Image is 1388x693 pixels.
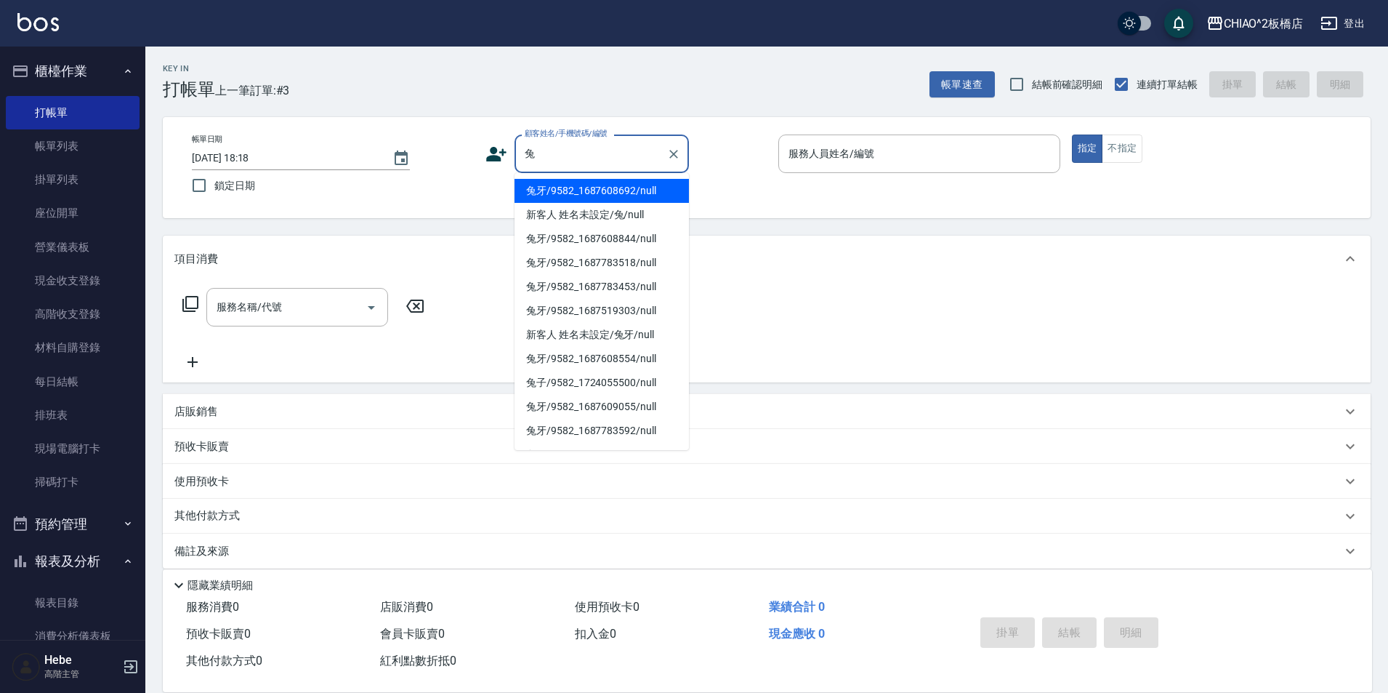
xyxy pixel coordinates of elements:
[163,429,1371,464] div: 預收卡販賣
[515,323,689,347] li: 新客人 姓名未設定/兔牙/null
[1137,77,1198,92] span: 連續打單結帳
[1164,9,1193,38] button: save
[360,296,383,319] button: Open
[1072,135,1103,163] button: 指定
[186,654,262,668] span: 其他付款方式 0
[6,398,140,432] a: 排班表
[515,275,689,299] li: 兔牙/9582_1687783453/null
[163,534,1371,569] div: 備註及來源
[174,252,218,267] p: 項目消費
[6,297,140,331] a: 高階收支登錄
[515,419,689,443] li: 兔牙/9582_1687783592/null
[6,264,140,297] a: 現金收支登錄
[1315,10,1371,37] button: 登出
[12,652,41,681] img: Person
[163,499,1371,534] div: 其他付款方式
[174,404,218,420] p: 店販銷售
[769,600,825,614] span: 業績合計 0
[174,508,247,524] p: 其他付款方式
[192,134,222,145] label: 帳單日期
[515,251,689,275] li: 兔牙/9582_1687783518/null
[186,600,239,614] span: 服務消費 0
[6,586,140,620] a: 報表目錄
[6,231,140,264] a: 營業儀表板
[380,627,445,641] span: 會員卡販賣 0
[163,394,1371,429] div: 店販銷售
[1102,135,1142,163] button: 不指定
[575,627,616,641] span: 扣入金 0
[380,654,456,668] span: 紅利點數折抵 0
[384,141,419,176] button: Choose date, selected date is 2025-10-14
[515,371,689,395] li: 兔子/9582_1724055500/null
[6,542,140,580] button: 報表及分析
[17,13,59,31] img: Logo
[515,203,689,227] li: 新客人 姓名未設定/兔/null
[6,365,140,398] a: 每日結帳
[215,81,290,100] span: 上一筆訂單:#3
[6,196,140,230] a: 座位開單
[515,299,689,323] li: 兔牙/9582_1687519303/null
[174,439,229,454] p: 預收卡販賣
[6,620,140,653] a: 消費分析儀表板
[163,236,1371,282] div: 項目消費
[515,443,689,467] li: 兔牙/9582_1687783644/null
[44,668,118,681] p: 高階主管
[1224,15,1304,33] div: CHIAO^2板橋店
[6,52,140,90] button: 櫃檯作業
[6,163,140,196] a: 掛單列表
[6,96,140,129] a: 打帳單
[214,178,255,193] span: 鎖定日期
[525,128,608,139] label: 顧客姓名/手機號碼/編號
[163,79,215,100] h3: 打帳單
[44,653,118,668] h5: Hebe
[1201,9,1310,39] button: CHIAO^2板橋店
[6,465,140,499] a: 掃碼打卡
[6,331,140,364] a: 材料自購登錄
[174,544,229,559] p: 備註及來源
[163,64,215,73] h2: Key In
[6,505,140,543] button: 預約管理
[6,432,140,465] a: 現場電腦打卡
[575,600,639,614] span: 使用預收卡 0
[515,395,689,419] li: 兔牙/9582_1687609055/null
[515,179,689,203] li: 兔牙/9582_1687608692/null
[929,71,995,98] button: 帳單速查
[1032,77,1103,92] span: 結帳前確認明細
[186,627,251,641] span: 預收卡販賣 0
[380,600,433,614] span: 店販消費 0
[515,227,689,251] li: 兔牙/9582_1687608844/null
[163,464,1371,499] div: 使用預收卡
[187,578,253,593] p: 隱藏業績明細
[192,146,378,170] input: YYYY/MM/DD hh:mm
[663,144,684,164] button: Clear
[6,129,140,163] a: 帳單列表
[769,627,825,641] span: 現金應收 0
[515,347,689,371] li: 兔牙/9582_1687608554/null
[174,474,229,489] p: 使用預收卡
